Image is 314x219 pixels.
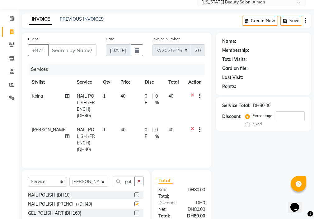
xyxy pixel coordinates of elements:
span: 40 [120,127,125,133]
div: Sub Total: [154,187,182,200]
span: | [152,127,153,140]
label: Invoice Number [152,36,180,42]
label: Percentage [252,113,272,119]
th: Qty [99,75,117,89]
span: | [152,93,153,106]
button: +971 [28,44,49,56]
div: Name: [222,38,236,45]
div: DH80.00 [182,206,210,213]
span: 0 F [145,93,149,106]
div: GEL POLISH ART (DH160) [28,210,81,217]
div: Discount: [154,200,182,206]
div: DH0 [182,200,210,206]
span: 0 % [155,127,161,140]
div: Service Total: [222,102,251,109]
span: 1 [103,93,105,99]
th: Disc [141,75,165,89]
span: 40 [168,127,173,133]
div: Services [29,64,210,75]
div: NAIL POLISH (DH10) [28,192,71,198]
span: NAIL POLISH (FRENCH) (DH40) [77,93,95,119]
th: Stylist [28,75,73,89]
div: Membership: [222,47,249,54]
div: DH80.00 [182,187,210,200]
span: [PERSON_NAME] [32,127,67,133]
div: Card on file: [222,65,248,72]
a: PREVIOUS INVOICES [60,16,104,22]
button: Save [280,16,302,26]
label: Date [106,36,114,42]
div: Total Visits: [222,56,247,63]
span: 0 % [155,93,161,106]
label: Client [28,36,38,42]
span: 40 [168,93,173,99]
span: Total [158,177,173,184]
div: NAIL POLISH (FRENCH) (DH40) [28,201,92,207]
span: 1 [103,127,105,133]
th: Service [73,75,99,89]
div: Discount: [222,113,241,120]
label: Fixed [252,121,262,127]
div: Net: [154,206,182,213]
a: INVOICE [29,14,52,25]
div: Last Visit: [222,74,243,81]
span: 0 F [145,127,149,140]
input: Search by Name/Mobile/Email/Code [48,44,96,56]
span: NAIL POLISH (FRENCH) (DH40) [77,127,95,152]
iframe: chat widget [288,194,308,213]
th: Price [117,75,141,89]
div: DH80.00 [253,102,270,109]
span: Kbina [32,93,43,99]
span: 40 [120,93,125,99]
button: Create New [242,16,278,26]
th: Total [165,75,185,89]
th: Action [185,75,205,89]
div: Points: [222,83,236,90]
input: Search or Scan [113,177,135,186]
